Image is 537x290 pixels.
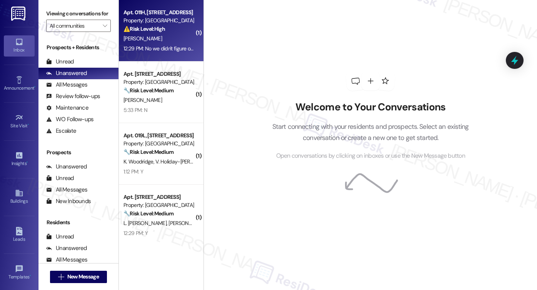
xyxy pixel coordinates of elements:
[123,97,162,103] span: [PERSON_NAME]
[123,35,162,42] span: [PERSON_NAME]
[46,127,76,135] div: Escalate
[123,148,173,155] strong: 🔧 Risk Level: Medium
[4,149,35,170] a: Insights •
[4,225,35,245] a: Leads
[46,81,87,89] div: All Messages
[50,20,98,32] input: All communities
[34,84,35,90] span: •
[4,262,35,283] a: Templates •
[46,174,74,182] div: Unread
[123,168,143,175] div: 1:12 PM: Y
[123,107,147,113] div: 5:33 PM: N
[46,186,87,194] div: All Messages
[123,158,155,165] span: K. Woodridge
[46,233,74,241] div: Unread
[123,8,195,17] div: Apt. 011H, [STREET_ADDRESS]
[123,70,195,78] div: Apt. [STREET_ADDRESS]
[123,193,195,201] div: Apt. [STREET_ADDRESS]
[260,101,480,113] h2: Welcome to Your Conversations
[46,69,87,77] div: Unanswered
[30,273,31,278] span: •
[46,104,88,112] div: Maintenance
[123,25,165,32] strong: ⚠️ Risk Level: High
[38,218,118,227] div: Residents
[156,158,219,165] span: V. Holiday-[PERSON_NAME]
[27,160,28,165] span: •
[38,148,118,157] div: Prospects
[67,273,99,281] span: New Message
[123,78,195,86] div: Property: [GEOGRAPHIC_DATA]
[46,58,74,66] div: Unread
[11,7,27,21] img: ResiDesk Logo
[123,220,168,227] span: L. [PERSON_NAME]
[123,230,148,237] div: 12:29 PM: Y
[38,43,118,52] div: Prospects + Residents
[4,111,35,132] a: Site Visit •
[46,8,111,20] label: Viewing conversations for
[58,274,64,280] i: 
[123,140,195,148] div: Property: [GEOGRAPHIC_DATA]
[260,121,480,143] p: Start connecting with your residents and prospects. Select an existing conversation or create a n...
[276,151,465,161] span: Open conversations by clicking on inboxes or use the New Message button
[50,271,107,283] button: New Message
[169,220,207,227] span: [PERSON_NAME]
[46,92,100,100] div: Review follow-ups
[123,17,195,25] div: Property: [GEOGRAPHIC_DATA]
[123,210,173,217] strong: 🔧 Risk Level: Medium
[123,201,195,209] div: Property: [GEOGRAPHIC_DATA]
[46,115,93,123] div: WO Follow-ups
[4,187,35,207] a: Buildings
[4,35,35,56] a: Inbox
[123,87,173,94] strong: 🔧 Risk Level: Medium
[103,23,107,29] i: 
[46,163,87,171] div: Unanswered
[46,197,91,205] div: New Inbounds
[46,256,87,264] div: All Messages
[46,244,87,252] div: Unanswered
[123,132,195,140] div: Apt. 019L, [STREET_ADDRESS]
[28,122,29,127] span: •
[123,45,305,52] div: 12:29 PM: No we didn't figure out the problem yet and the wall need to be painted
